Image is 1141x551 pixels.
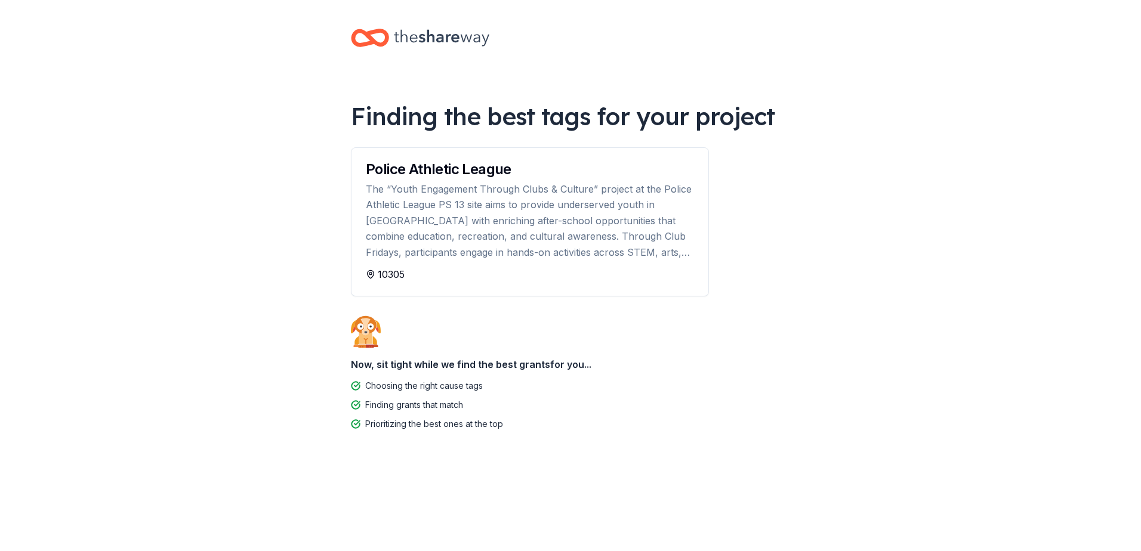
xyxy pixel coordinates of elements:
[365,417,503,431] div: Prioritizing the best ones at the top
[366,267,694,281] div: 10305
[365,379,483,393] div: Choosing the right cause tags
[351,352,790,376] div: Now, sit tight while we find the best grants for you...
[366,181,694,260] div: The “Youth Engagement Through Clubs & Culture” project at the Police Athletic League PS 13 site a...
[365,398,463,412] div: Finding grants that match
[351,315,381,348] img: Dog waiting patiently
[351,100,790,133] div: Finding the best tags for your project
[366,162,694,177] div: Police Athletic League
